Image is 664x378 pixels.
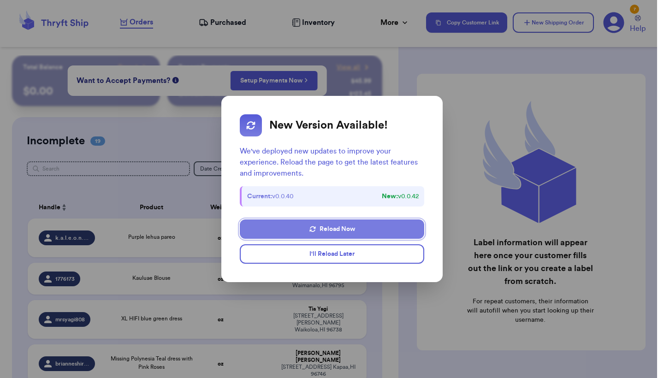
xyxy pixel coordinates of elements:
span: v 0.0.42 [382,192,419,201]
button: Reload Now [240,219,424,239]
h2: New Version Available! [269,118,388,132]
strong: Current: [247,193,272,200]
span: v 0.0.40 [247,192,294,201]
button: I'll Reload Later [240,244,424,264]
p: We've deployed new updates to improve your experience. Reload the page to get the latest features... [240,146,424,179]
strong: New: [382,193,398,200]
